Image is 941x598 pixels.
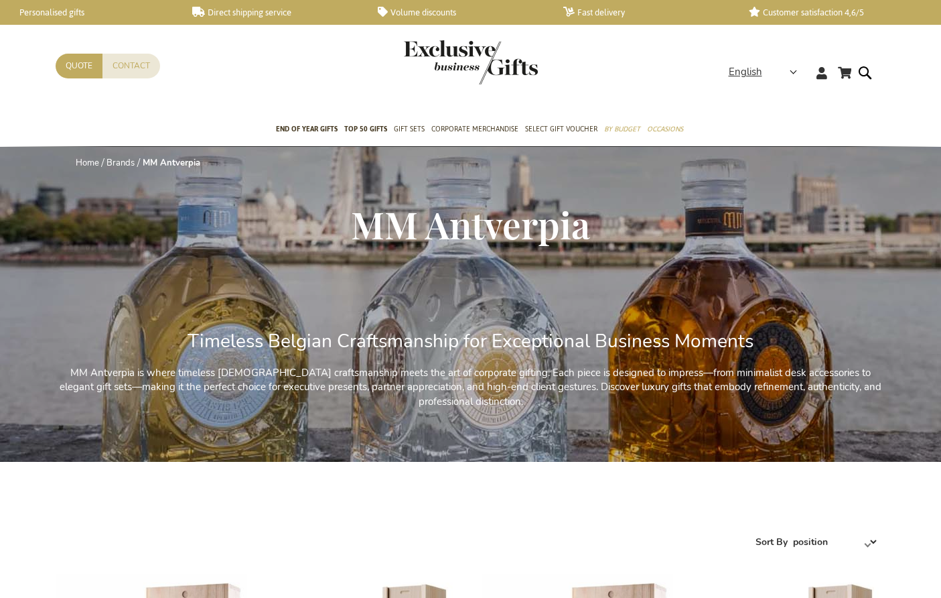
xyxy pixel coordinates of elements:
[729,64,806,80] div: English
[344,113,387,147] a: TOP 50 Gifts
[276,122,338,136] span: End of year gifts
[394,122,425,136] span: Gift Sets
[192,7,356,18] a: Direct shipping service
[56,331,886,352] h2: Timeless Belgian Craftsmanship for Exceptional Business Moments
[604,122,640,136] span: By Budget
[394,113,425,147] a: Gift Sets
[143,157,200,169] strong: MM Antverpia
[404,40,538,84] img: Exclusive Business gifts logo
[404,40,471,84] a: store logo
[276,113,338,147] a: End of year gifts
[729,64,762,80] span: English
[604,113,640,147] a: By Budget
[7,7,171,18] a: Personalised gifts
[56,314,886,451] div: MM Antverpia is where timeless [DEMOGRAPHIC_DATA] craftsmanship meets the art of corporate giftin...
[749,7,913,18] a: Customer satisfaction 4,6/5
[56,54,102,78] a: Quote
[102,54,160,78] a: Contact
[431,122,518,136] span: Corporate Merchandise
[76,157,99,169] a: Home
[351,199,590,249] span: MM Antverpia
[563,7,727,18] a: Fast delivery
[378,7,542,18] a: Volume discounts
[106,157,135,169] a: Brands
[525,122,597,136] span: Select Gift Voucher
[647,113,683,147] a: Occasions
[525,113,597,147] a: Select Gift Voucher
[344,122,387,136] span: TOP 50 Gifts
[431,113,518,147] a: Corporate Merchandise
[647,122,683,136] span: Occasions
[755,536,788,548] label: Sort By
